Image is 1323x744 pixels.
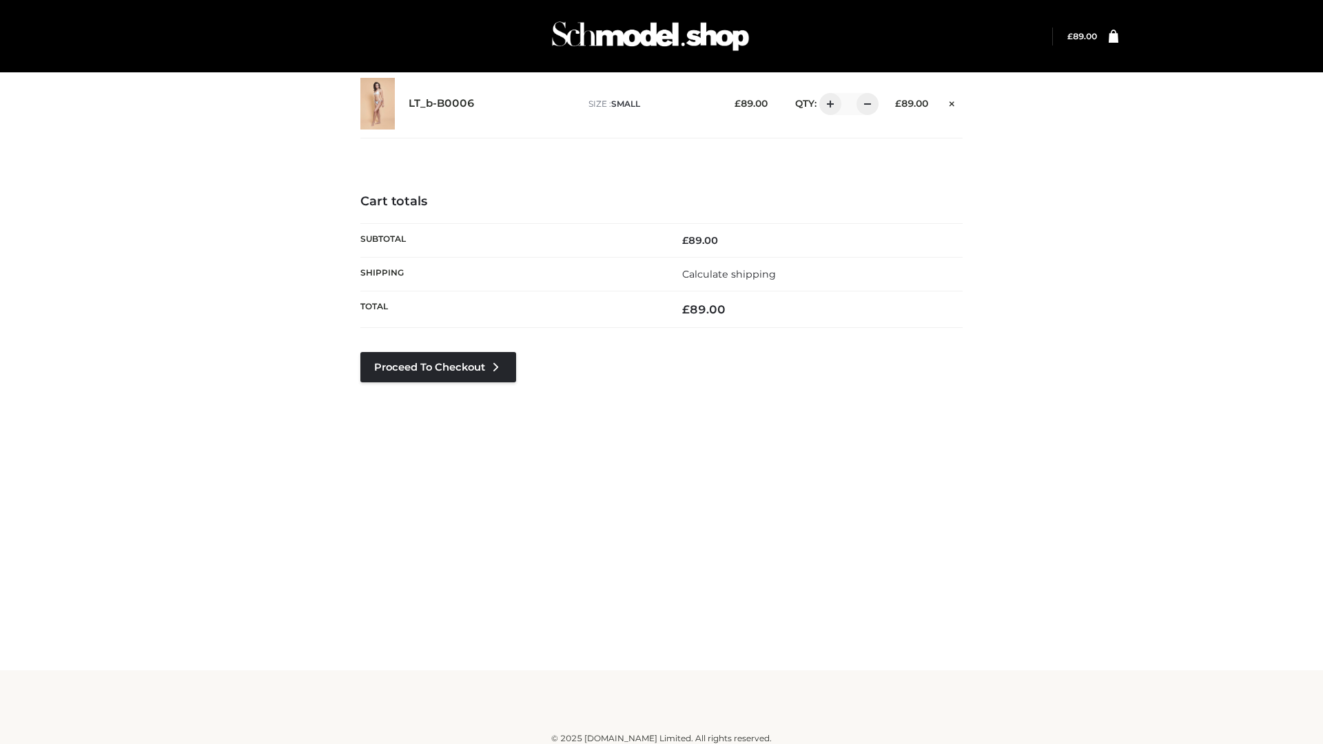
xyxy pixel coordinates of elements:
span: £ [1067,31,1073,41]
th: Shipping [360,257,661,291]
bdi: 89.00 [735,98,768,109]
a: Proceed to Checkout [360,352,516,382]
bdi: 89.00 [1067,31,1097,41]
div: QTY: [781,93,874,115]
img: Schmodel Admin 964 [547,9,754,63]
a: Calculate shipping [682,268,776,280]
th: Subtotal [360,223,661,257]
bdi: 89.00 [682,234,718,247]
h4: Cart totals [360,194,963,209]
a: £89.00 [1067,31,1097,41]
bdi: 89.00 [895,98,928,109]
a: LT_b-B0006 [409,97,475,110]
span: £ [735,98,741,109]
span: £ [682,234,688,247]
bdi: 89.00 [682,302,726,316]
a: Remove this item [942,93,963,111]
th: Total [360,291,661,328]
span: SMALL [611,99,640,109]
p: size : [588,98,713,110]
span: £ [895,98,901,109]
span: £ [682,302,690,316]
